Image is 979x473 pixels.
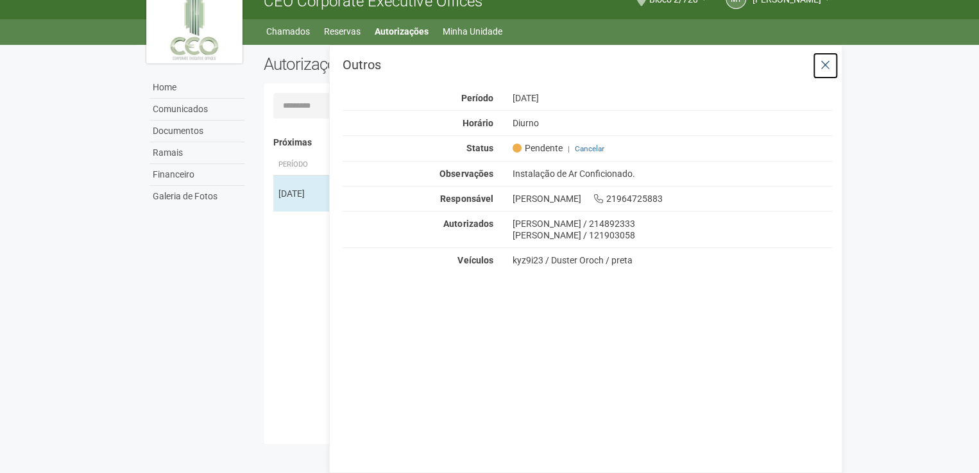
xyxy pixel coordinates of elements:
span: | [567,144,569,153]
a: Minha Unidade [443,22,502,40]
a: Chamados [266,22,310,40]
a: Ramais [149,142,244,164]
strong: Veículos [457,255,493,265]
div: kyz9i23 / Duster Oroch / preta [512,254,832,266]
div: [DATE] [278,187,326,200]
a: Comunicados [149,99,244,120]
div: Diurno [502,117,842,129]
strong: Observações [439,169,493,179]
strong: Autorizados [443,219,493,229]
div: [PERSON_NAME] / 121903058 [512,229,832,241]
div: [PERSON_NAME] 21964725883 [502,193,842,204]
div: [DATE] [502,92,842,104]
a: Galeria de Fotos [149,186,244,207]
strong: Responsável [440,194,493,204]
span: Pendente [512,142,562,154]
strong: Período [461,93,493,103]
div: [PERSON_NAME] / 214892333 [512,218,832,229]
h4: Próximas [273,138,823,147]
a: Reservas [324,22,361,40]
a: Documentos [149,120,244,142]
th: Período [273,154,331,176]
strong: Horário [462,118,493,128]
a: Financeiro [149,164,244,186]
a: Cancelar [574,144,604,153]
strong: Status [466,143,493,153]
div: Instalação de Ar Conficionado. [502,168,842,179]
a: Autorizações [375,22,429,40]
h2: Autorizações [264,54,538,74]
h3: Outros [343,58,832,71]
a: Home [149,77,244,99]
